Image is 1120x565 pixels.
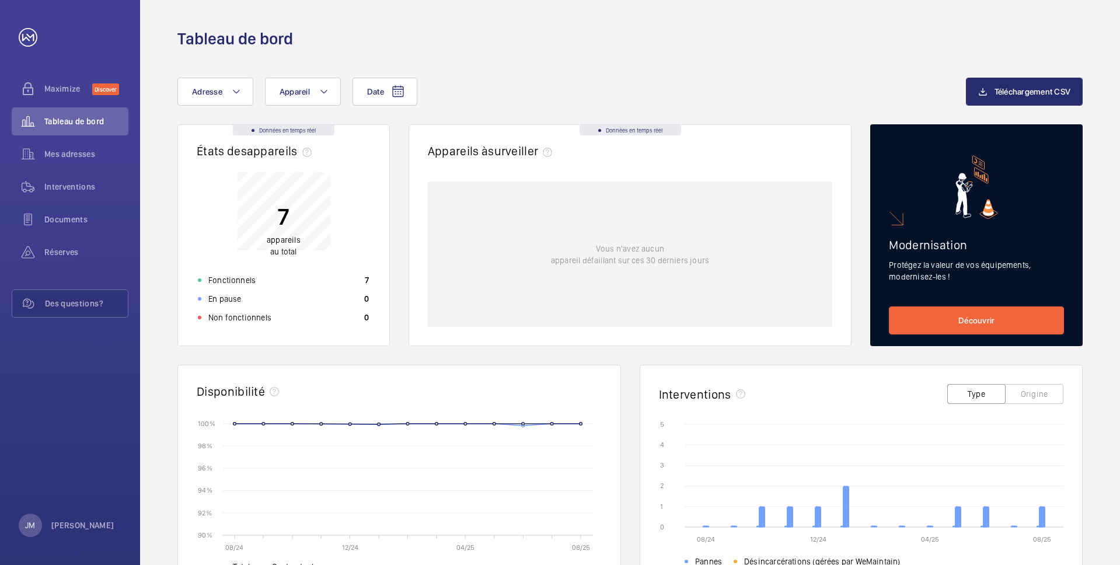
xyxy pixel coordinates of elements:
h2: Interventions [659,387,731,402]
h2: États des [197,144,316,158]
text: 4 [660,441,664,449]
text: 100 % [198,419,215,427]
p: Protégez la valeur de vos équipements, modernisez-les ! [889,259,1064,282]
h2: Modernisation [889,238,1064,252]
h2: Appareils à [428,144,557,158]
span: Documents [44,214,128,225]
text: 90 % [198,531,212,539]
p: [PERSON_NAME] [51,519,114,531]
text: 2 [660,482,664,490]
h2: Disponibilité [197,384,265,399]
span: Appareil [280,87,310,96]
p: au total [267,234,301,257]
h1: Tableau de bord [177,28,293,50]
img: marketing-card.svg [955,155,998,219]
span: Date [367,87,384,96]
text: 08/25 [572,543,590,552]
span: surveiller [488,144,557,158]
p: 0 [364,293,369,305]
button: Téléchargement CSV [966,78,1083,106]
div: Données en temps réel [580,125,681,135]
p: Non fonctionnels [208,312,271,323]
text: 08/24 [697,535,715,543]
text: 04/25 [921,535,939,543]
p: JM [25,519,35,531]
p: Vous n'avez aucun appareil défaillant sur ces 30 derniers jours [551,243,709,266]
span: Maximize [44,83,92,95]
span: Interventions [44,181,128,193]
text: 0 [660,523,664,531]
text: 1 [660,503,663,511]
p: 7 [365,274,369,286]
button: Appareil [265,78,341,106]
span: appareils [247,144,316,158]
p: En pause [208,293,241,305]
text: 96 % [198,464,212,472]
div: Données en temps réel [233,125,334,135]
button: Adresse [177,78,253,106]
span: Adresse [192,87,222,96]
a: Découvrir [889,306,1064,334]
span: Réserves [44,246,128,258]
text: 08/25 [1033,535,1051,543]
span: Téléchargement CSV [995,87,1071,96]
button: Date [353,78,417,106]
text: 04/25 [456,543,474,552]
span: Discover [92,83,119,95]
text: 12/24 [342,543,358,552]
span: Mes adresses [44,148,128,160]
p: 7 [267,202,301,231]
button: Type [947,384,1006,404]
span: Des questions? [45,298,128,309]
p: 0 [364,312,369,323]
text: 98 % [198,442,212,450]
text: 12/24 [810,535,826,543]
text: 5 [660,420,664,428]
text: 3 [660,461,664,469]
span: appareils [267,235,301,245]
span: Tableau de bord [44,116,128,127]
button: Origine [1005,384,1063,404]
text: 92 % [198,508,212,517]
text: 08/24 [225,543,243,552]
p: Fonctionnels [208,274,256,286]
text: 94 % [198,486,212,494]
